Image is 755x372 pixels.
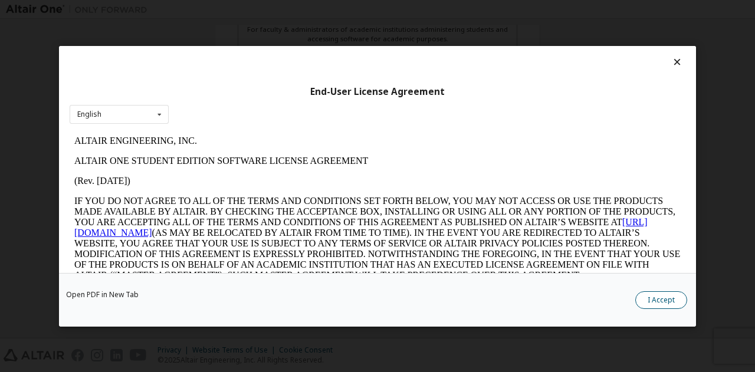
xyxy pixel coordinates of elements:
div: End-User License Agreement [70,85,685,97]
p: ALTAIR ONE STUDENT EDITION SOFTWARE LICENSE AGREEMENT [5,25,611,35]
p: (Rev. [DATE]) [5,45,611,55]
button: I Accept [635,291,687,308]
div: English [77,111,101,118]
p: This Altair One Student Edition Software License Agreement (“Agreement”) is between Altair Engine... [5,159,611,202]
a: Open PDF in New Tab [66,291,139,298]
p: IF YOU DO NOT AGREE TO ALL OF THE TERMS AND CONDITIONS SET FORTH BELOW, YOU MAY NOT ACCESS OR USE... [5,65,611,150]
p: ALTAIR ENGINEERING, INC. [5,5,611,15]
a: [URL][DOMAIN_NAME] [5,86,578,107]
